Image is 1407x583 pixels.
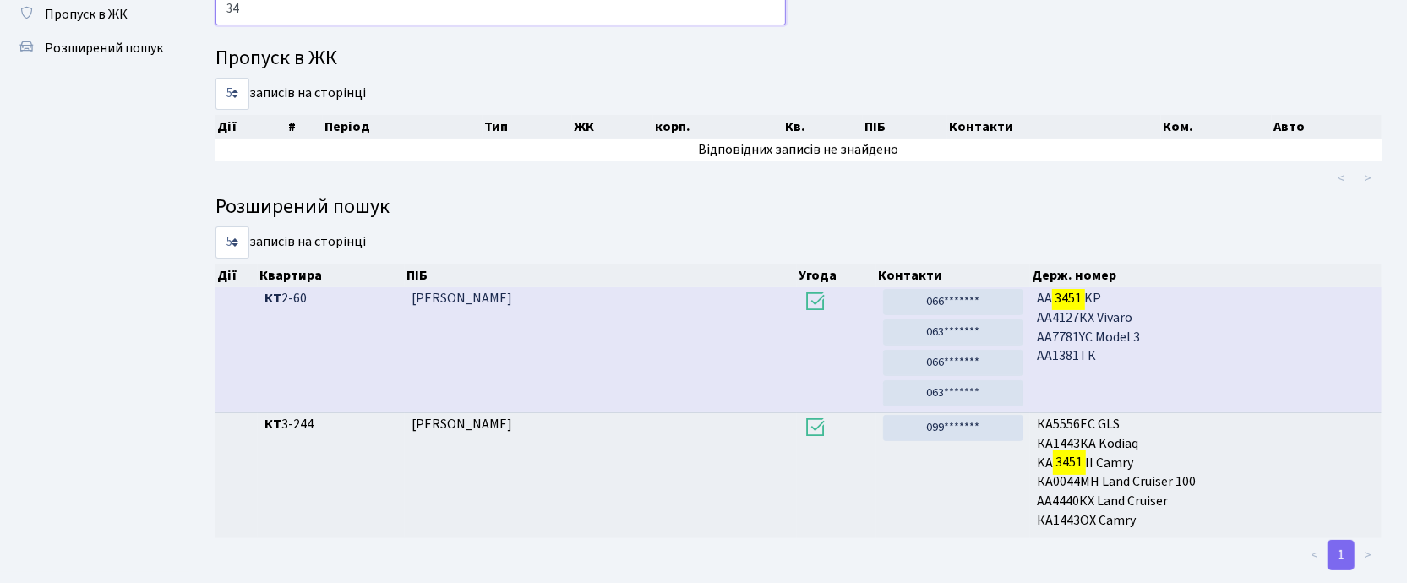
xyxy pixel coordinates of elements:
b: КТ [264,415,281,433]
mark: 3451 [1052,286,1084,310]
span: [PERSON_NAME] [412,289,512,308]
th: Дії [215,264,258,287]
a: Розширений пошук [8,31,177,65]
th: Угода [797,264,876,287]
mark: 3451 [1053,450,1085,474]
th: Період [323,115,483,139]
select: записів на сторінці [215,226,249,259]
span: [PERSON_NAME] [412,415,512,433]
span: 2-60 [264,289,398,308]
b: КТ [264,289,281,308]
h4: Розширений пошук [215,195,1382,220]
span: Розширений пошук [45,39,163,57]
th: Авто [1272,115,1382,139]
th: Держ. номер [1030,264,1382,287]
label: записів на сторінці [215,78,366,110]
th: ПІБ [405,264,797,287]
th: Ком. [1161,115,1272,139]
th: корп. [653,115,783,139]
span: AA KP АА4127КХ Vivaro AA7781YC Model 3 АА1381ТК [1037,289,1375,366]
span: 3-244 [264,415,398,434]
h4: Пропуск в ЖК [215,46,1382,71]
th: ЖК [572,115,653,139]
th: Дії [215,115,286,139]
td: Відповідних записів не знайдено [215,139,1382,161]
label: записів на сторінці [215,226,366,259]
th: Квартира [258,264,405,287]
select: записів на сторінці [215,78,249,110]
th: Кв. [783,115,863,139]
span: Пропуск в ЖК [45,5,128,24]
th: # [286,115,323,139]
a: 1 [1328,540,1355,570]
th: Тип [483,115,572,139]
span: КА5556ЕС GLS КА1443КА Kodiaq KA II Camry КА0044МН Land Cruiser 100 АА4440КХ Land Cruiser КА1443ОХ... [1037,415,1375,531]
th: Контакти [947,115,1161,139]
th: Контакти [876,264,1030,287]
th: ПІБ [863,115,947,139]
